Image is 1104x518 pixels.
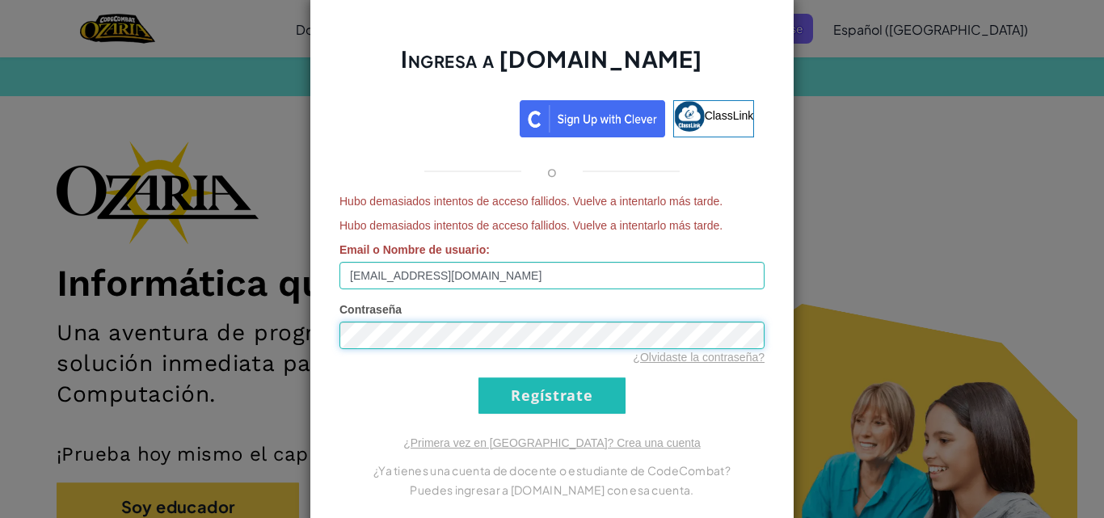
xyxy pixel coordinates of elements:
[633,351,765,364] a: ¿Olvidaste la contraseña?
[339,217,765,234] span: Hubo demasiados intentos de acceso fallidos. Vuelve a intentarlo más tarde.
[674,101,705,132] img: classlink-logo-small.png
[403,436,701,449] a: ¿Primera vez en [GEOGRAPHIC_DATA]? Crea una cuenta
[520,100,665,137] img: clever_sso_button@2x.png
[339,193,765,209] span: Hubo demasiados intentos de acceso fallidos. Vuelve a intentarlo más tarde.
[339,243,486,256] span: Email o Nombre de usuario
[478,377,626,414] input: Regístrate
[339,461,765,480] p: ¿Ya tienes una cuenta de docente o estudiante de CodeCombat?
[339,242,490,258] label: :
[339,480,765,499] p: Puedes ingresar a [DOMAIN_NAME] con esa cuenta.
[339,303,402,316] span: Contraseña
[547,162,557,181] p: o
[705,108,754,121] span: ClassLink
[339,44,765,91] h2: Ingresa a [DOMAIN_NAME]
[342,99,520,134] iframe: Botón de Acceder con Google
